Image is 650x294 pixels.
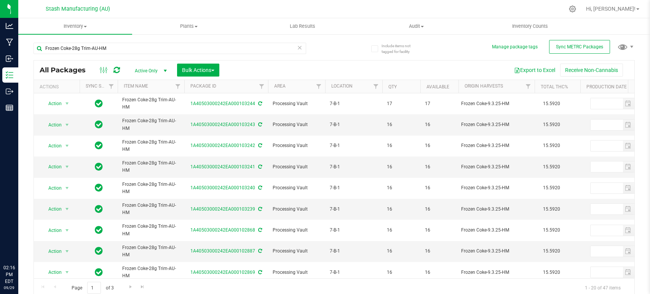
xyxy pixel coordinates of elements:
span: Processing Vault [273,142,321,149]
p: 09/29 [3,285,15,291]
button: Receive Non-Cannabis [560,64,623,77]
span: In Sync [95,204,103,214]
span: 16 [387,142,416,149]
div: Value 1: Frozen Coke-9.3.25-HM [461,227,532,234]
inline-svg: Inbound [6,55,13,62]
span: 16 [425,163,454,171]
a: Origin Harvests [465,83,503,89]
span: Sync from Compliance System [257,206,262,212]
span: Set Current date [634,161,647,173]
span: 7-B-1 [330,163,378,171]
button: Sync METRC Packages [549,40,610,54]
inline-svg: Outbound [6,88,13,95]
span: 7-B-1 [330,100,378,107]
span: select [623,161,634,172]
a: 1A40503000242EA000102887 [190,248,255,254]
div: Value 1: Frozen Coke-9.3.25-HM [461,248,532,255]
span: select [623,204,634,214]
span: 16 [425,121,454,128]
span: 15.5920 [539,267,564,278]
a: Filter [256,80,268,93]
span: In Sync [95,182,103,193]
span: select [634,161,646,172]
span: All Packages [40,66,93,74]
span: Processing Vault [273,100,321,107]
span: 7-B-1 [330,184,378,192]
span: Include items not tagged for facility [382,43,420,54]
a: Audit [359,18,473,34]
span: Sync from Compliance System [257,101,262,106]
span: Plants [133,23,246,30]
a: Filter [313,80,325,93]
span: 16 [425,184,454,192]
a: 1A40503000242EA000103244 [190,101,255,106]
span: Processing Vault [273,269,321,276]
span: 7-B-1 [330,269,378,276]
span: Sync from Compliance System [257,122,262,127]
span: Frozen Coke-28g Trim-AU-HM [122,244,180,259]
span: In Sync [95,140,103,151]
span: Frozen Coke-28g Trim-AU-HM [122,96,180,111]
div: Value 1: Frozen Coke-9.3.25-HM [461,100,532,107]
span: select [62,141,72,151]
input: 1 [87,282,101,294]
span: 16 [387,121,416,128]
span: In Sync [95,98,103,109]
span: Lab Results [279,23,326,30]
span: 16 [387,206,416,213]
span: Frozen Coke-28g Trim-AU-HM [122,223,180,237]
inline-svg: Manufacturing [6,38,13,46]
span: In Sync [95,119,103,130]
a: Filter [370,80,382,93]
span: Audit [360,23,473,30]
inline-svg: Analytics [6,22,13,30]
span: select [623,141,634,151]
span: Frozen Coke-28g Trim-AU-HM [122,139,180,153]
span: select [62,120,72,130]
span: 15.5920 [539,161,564,173]
span: select [634,183,646,193]
span: select [623,183,634,193]
span: In Sync [95,161,103,172]
span: 7-B-1 [330,121,378,128]
span: Frozen Coke-28g Trim-AU-HM [122,160,180,174]
span: Sync from Compliance System [257,227,262,233]
a: Plants [132,18,246,34]
span: 16 [387,184,416,192]
a: Go to the next page [125,282,136,292]
a: Filter [105,80,118,93]
span: 16 [425,206,454,213]
iframe: Resource center [8,233,30,256]
span: select [62,98,72,109]
span: Sync from Compliance System [257,143,262,148]
span: Processing Vault [273,184,321,192]
a: Go to the last page [137,282,148,292]
span: 16 [387,227,416,234]
a: Lab Results [246,18,359,34]
span: Sync from Compliance System [257,185,262,190]
a: 1A40503000242EA000103240 [190,185,255,190]
span: In Sync [95,225,103,235]
span: select [623,225,634,236]
span: 7-B-1 [330,227,378,234]
span: select [623,120,634,130]
span: Action [42,267,62,278]
a: 1A40503000242EA000103243 [190,122,255,127]
span: select [634,246,646,257]
span: 16 [425,269,454,276]
a: Inventory [18,18,132,34]
span: Sync METRC Packages [556,44,603,50]
span: 15.5920 [539,140,564,151]
button: Bulk Actions [177,64,219,77]
span: 16 [387,269,416,276]
a: Location [331,83,353,89]
span: In Sync [95,267,103,278]
div: Value 1: Frozen Coke-9.3.25-HM [461,184,532,192]
a: 1A40503000242EA000102868 [190,227,255,233]
span: select [634,141,646,151]
p: 02:16 PM EDT [3,264,15,285]
a: Package ID [190,83,216,89]
span: Action [42,120,62,130]
span: Processing Vault [273,206,321,213]
span: Sync from Compliance System [257,270,262,275]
